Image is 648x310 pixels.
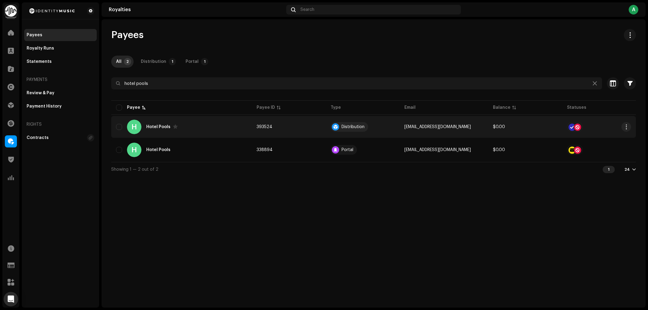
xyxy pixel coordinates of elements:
[186,56,199,68] div: Portal
[146,125,170,129] div: Hotel Pools
[342,148,353,152] div: Portal
[111,167,158,172] span: Showing 1 — 2 out of 2
[124,58,131,65] p-badge: 2
[127,120,141,134] div: H
[24,73,97,87] re-a-nav-header: Payments
[342,125,364,129] div: Distribution
[169,58,176,65] p-badge: 1
[24,56,97,68] re-m-nav-item: Statements
[27,33,42,37] div: Payees
[27,46,54,51] div: Royalty Runs
[109,7,284,12] div: Royalties
[24,117,97,132] re-a-nav-header: Rights
[141,56,166,68] div: Distribution
[4,292,18,306] div: Open Intercom Messenger
[404,148,471,152] span: braunlb@me.com
[493,105,510,111] div: Balance
[257,125,272,129] span: 393524
[24,100,97,112] re-m-nav-item: Payment History
[624,167,630,172] div: 24
[111,29,144,41] span: Payees
[493,125,505,129] span: $0.00
[116,56,121,68] div: All
[5,5,17,17] img: 0f74c21f-6d1c-4dbc-9196-dbddad53419e
[27,91,54,95] div: Review & Pay
[603,166,615,173] div: 1
[27,135,49,140] div: Contracts
[404,125,471,129] span: braunlb@me.com
[111,77,602,89] input: Search
[24,42,97,54] re-m-nav-item: Royalty Runs
[257,105,275,111] div: Payee ID
[27,7,77,15] img: 2d8271db-5505-4223-b535-acbbe3973654
[127,143,141,157] div: H
[146,148,170,152] div: Hotel Pools
[493,148,505,152] span: $0.00
[24,132,97,144] re-m-nav-item: Contracts
[201,58,208,65] p-badge: 1
[257,148,273,152] span: 338894
[24,29,97,41] re-m-nav-item: Payees
[300,7,314,12] span: Search
[27,59,52,64] div: Statements
[24,87,97,99] re-m-nav-item: Review & Pay
[127,105,140,111] div: Payee
[27,104,62,109] div: Payment History
[629,5,638,15] div: A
